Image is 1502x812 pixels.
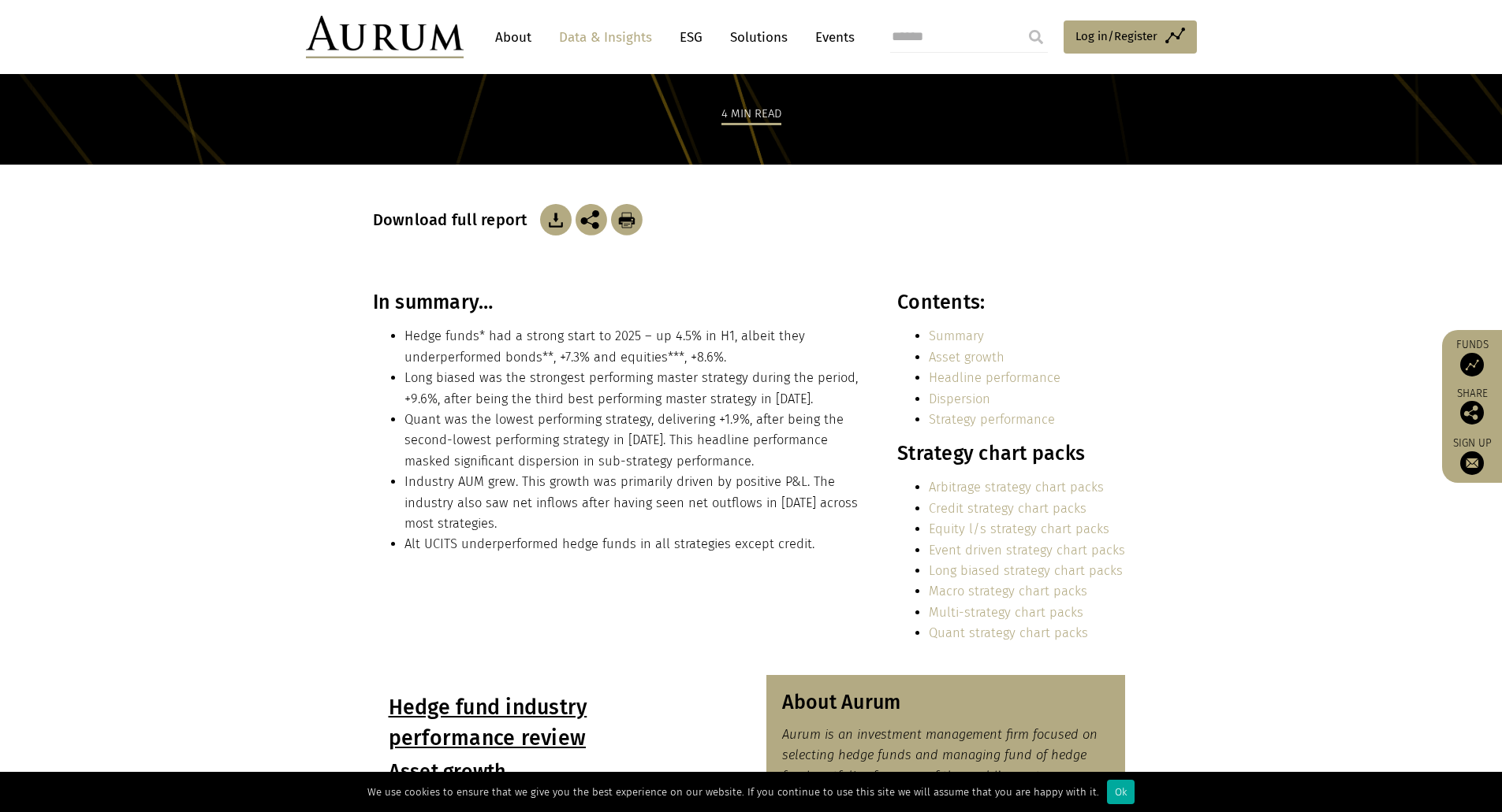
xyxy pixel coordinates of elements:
[897,291,1125,314] h3: Contents:
[1020,21,1052,53] input: Submit
[782,691,1110,714] h3: About Aurum
[1460,353,1484,376] img: Access Funds
[1450,388,1494,425] div: Share
[487,23,539,52] a: About
[722,23,796,52] a: Solutions
[404,326,863,368] li: Hedge funds* had a strong start to 2025 – up 4.5% in H1, albeit they underperformed bonds**, +7.3...
[929,543,1125,558] a: Event driven strategy chart packs
[404,534,863,554] li: Alt UCITS underperformed hedge funds in all strategies except credit.
[929,391,990,406] a: Dispersion
[929,370,1060,385] a: Headline performance
[672,23,710,52] a: ESG
[897,442,1125,465] h3: Strategy chart packs
[611,204,643,235] img: Download Article
[929,328,984,343] a: Summary
[1460,451,1484,475] img: Sign up to our newsletter
[929,563,1123,578] a: Long biased strategy chart packs
[576,204,607,235] img: Share this post
[1450,436,1494,475] a: Sign up
[404,410,863,472] li: Quant was the lowest performing strategy, delivering +1.9%, after being the second-lowest perform...
[1460,401,1484,425] img: Share this post
[389,695,587,751] u: Hedge fund industry performance review
[721,104,781,125] div: 4 min read
[306,16,464,58] img: Aurum
[404,472,863,534] li: Industry AUM grew. This growth was primarily driven by positive P&L. The industry also saw net in...
[929,350,1004,365] a: Asset growth
[929,412,1055,427] a: Strategy performance
[929,480,1104,495] a: Arbitrage strategy chart packs
[373,210,536,229] h3: Download full report
[404,368,863,410] li: Long biased was the strongest performing master strategy during the period, +9.6%, after being th...
[1064,20,1197,54] a: Log in/Register
[1450,338,1494,376] a: Funds
[373,291,863,314] h3: In summary…
[929,521,1109,536] a: Equity l/s strategy chart packs
[929,584,1087,599] a: Macro strategy chart packs
[929,625,1088,640] a: Quant strategy chart packs
[389,760,717,784] h3: Asset growth
[540,204,572,235] img: Download Article
[1075,27,1157,46] span: Log in/Register
[1107,780,1135,804] div: Ok
[929,501,1086,516] a: Credit strategy chart packs
[551,23,660,52] a: Data & Insights
[807,23,855,52] a: Events
[929,605,1083,620] a: Multi-strategy chart packs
